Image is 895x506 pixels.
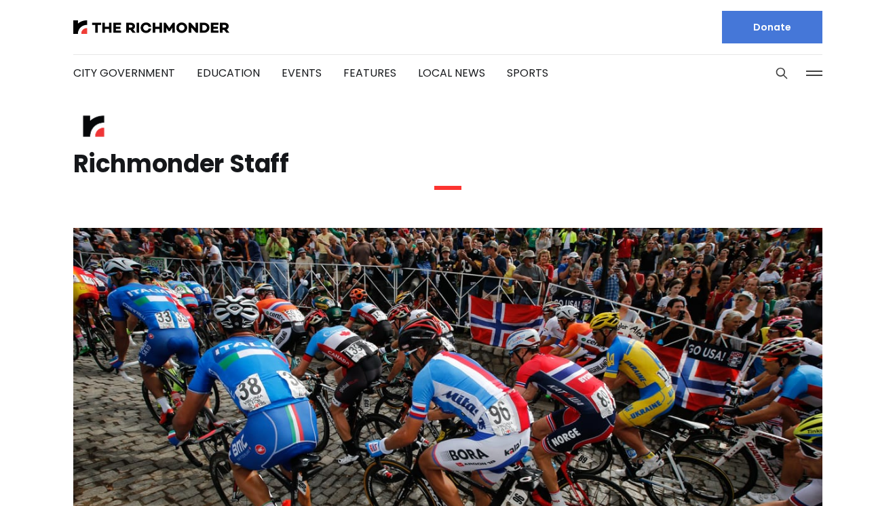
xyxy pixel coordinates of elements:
[507,65,548,81] a: Sports
[282,65,322,81] a: Events
[73,65,175,81] a: City Government
[772,63,792,83] button: Search this site
[722,11,822,43] a: Donate
[73,106,114,147] img: Richmonder Staff
[197,65,260,81] a: Education
[73,153,822,175] h1: Richmonder Staff
[343,65,396,81] a: Features
[73,20,229,34] img: The Richmonder
[418,65,485,81] a: Local News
